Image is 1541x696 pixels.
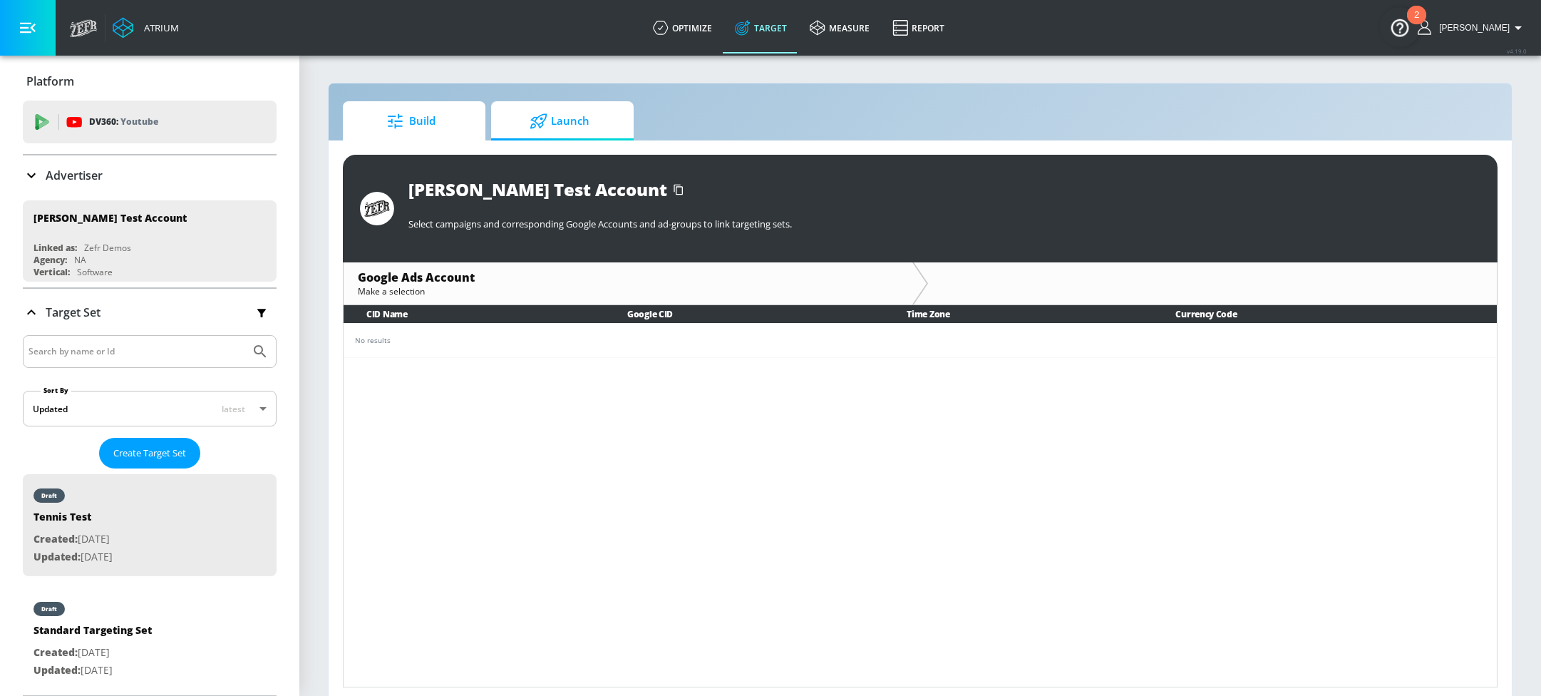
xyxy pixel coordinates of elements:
[113,17,179,39] a: Atrium
[23,101,277,143] div: DV360: Youtube
[23,61,277,101] div: Platform
[222,403,245,415] span: latest
[33,623,152,644] div: Standard Targeting Set
[33,532,78,546] span: Created:
[84,242,131,254] div: Zefr Demos
[46,304,100,320] p: Target Set
[26,73,74,89] p: Platform
[138,21,179,34] div: Atrium
[74,254,86,266] div: NA
[33,644,152,662] p: [DATE]
[89,114,158,130] p: DV360:
[723,2,798,53] a: Target
[358,270,898,285] div: Google Ads Account
[1380,7,1420,47] button: Open Resource Center, 2 new notifications
[798,2,881,53] a: measure
[1418,19,1527,36] button: [PERSON_NAME]
[29,342,244,361] input: Search by name or Id
[23,588,277,690] div: draftStandard Targeting SetCreated:[DATE]Updated:[DATE]
[408,217,1480,230] p: Select campaigns and corresponding Google Accounts and ad-groups to link targeting sets.
[33,510,113,531] div: Tennis Test
[23,155,277,195] div: Advertiser
[41,492,57,499] div: draft
[1507,47,1527,55] span: v 4.19.0
[1153,305,1497,323] th: Currency Code
[23,469,277,695] nav: list of Target Set
[113,445,186,461] span: Create Target Set
[120,114,158,129] p: Youtube
[33,550,81,563] span: Updated:
[1433,23,1510,33] span: login as: andres.hernandez@zefr.com
[408,178,667,201] div: [PERSON_NAME] Test Account
[33,242,77,254] div: Linked as:
[33,645,78,659] span: Created:
[23,335,277,695] div: Target Set
[33,254,67,266] div: Agency:
[344,305,604,323] th: CID Name
[33,266,70,278] div: Vertical:
[344,262,912,304] div: Google Ads AccountMake a selection
[99,438,200,469] button: Create Target Set
[355,335,1485,346] div: No results
[358,285,898,297] div: Make a selection
[33,403,68,415] div: Updated
[46,168,103,183] p: Advertiser
[23,289,277,336] div: Target Set
[77,266,113,278] div: Software
[641,2,723,53] a: optimize
[505,104,614,138] span: Launch
[33,662,152,680] p: [DATE]
[33,211,187,225] div: [PERSON_NAME] Test Account
[1414,15,1419,34] div: 2
[23,200,277,282] div: [PERSON_NAME] Test AccountLinked as:Zefr DemosAgency:NAVertical:Software
[881,2,956,53] a: Report
[33,548,113,566] p: [DATE]
[33,663,81,677] span: Updated:
[23,474,277,576] div: draftTennis TestCreated:[DATE]Updated:[DATE]
[41,605,57,613] div: draft
[33,531,113,548] p: [DATE]
[884,305,1153,323] th: Time Zone
[357,104,465,138] span: Build
[41,386,71,395] label: Sort By
[604,305,884,323] th: Google CID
